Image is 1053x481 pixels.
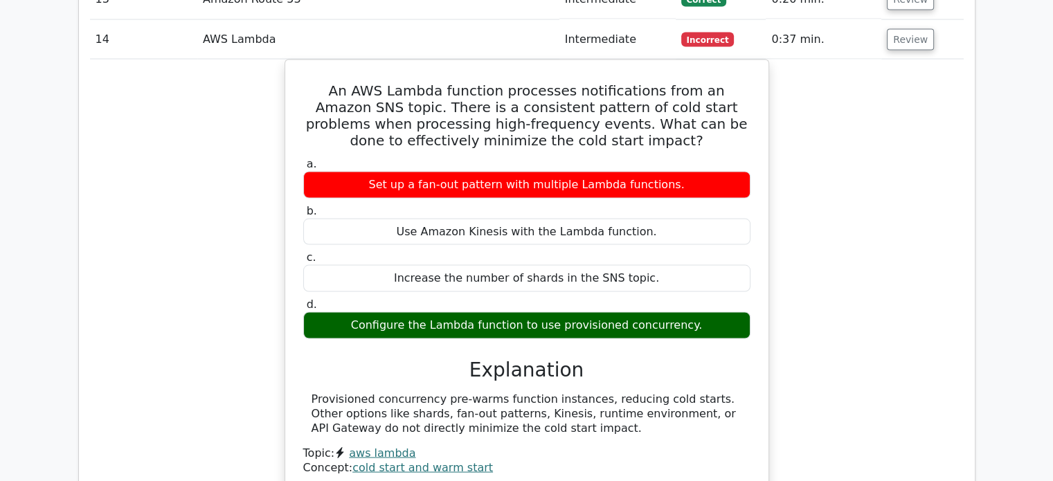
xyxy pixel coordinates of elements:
[307,298,317,311] span: d.
[312,392,742,435] div: Provisioned concurrency pre-warms function instances, reducing cold starts. Other options like sh...
[352,461,493,474] a: cold start and warm start
[887,29,934,51] button: Review
[303,312,750,339] div: Configure the Lambda function to use provisioned concurrency.
[90,20,197,60] td: 14
[303,265,750,292] div: Increase the number of shards in the SNS topic.
[303,461,750,475] div: Concept:
[303,219,750,246] div: Use Amazon Kinesis with the Lambda function.
[303,446,750,461] div: Topic:
[307,204,317,217] span: b.
[766,20,881,60] td: 0:37 min.
[312,359,742,382] h3: Explanation
[307,251,316,264] span: c.
[197,20,559,60] td: AWS Lambda
[349,446,415,460] a: aws lambda
[303,172,750,199] div: Set up a fan-out pattern with multiple Lambda functions.
[307,157,317,170] span: a.
[559,20,676,60] td: Intermediate
[302,82,752,149] h5: An AWS Lambda function processes notifications from an Amazon SNS topic. There is a consistent pa...
[681,33,735,46] span: Incorrect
